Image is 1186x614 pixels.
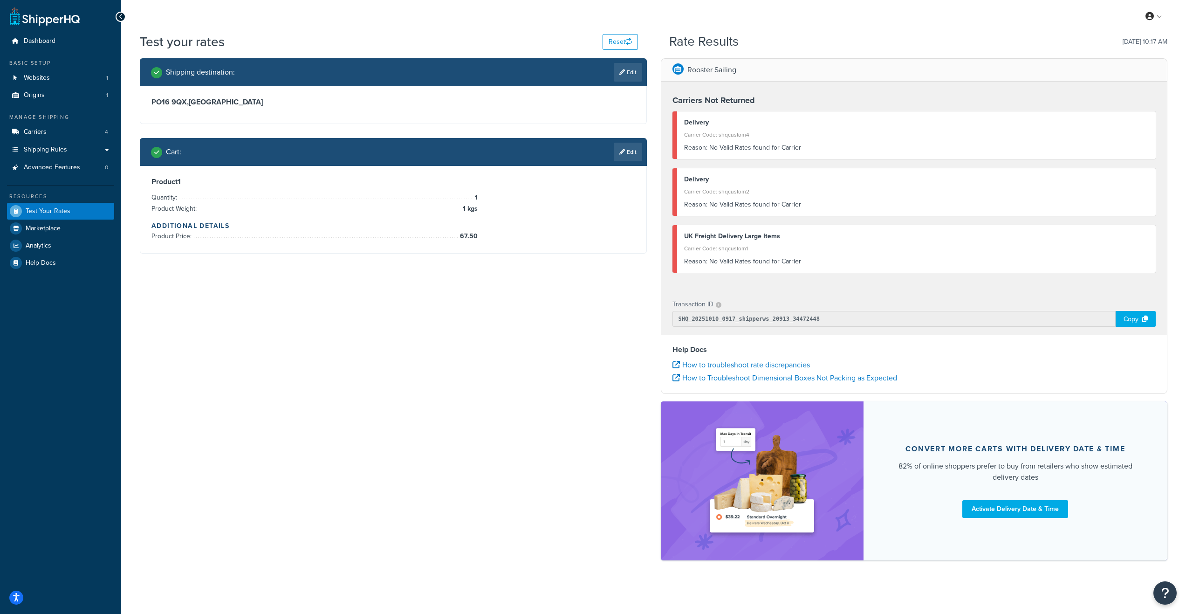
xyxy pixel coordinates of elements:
a: Shipping Rules [7,141,114,159]
span: Carriers [24,128,47,136]
span: 1 [473,192,478,203]
p: Rooster Sailing [687,63,736,76]
span: Reason: [684,143,707,152]
strong: Carriers Not Returned [672,94,755,106]
span: Product Price: [151,231,194,241]
p: [DATE] 10:17 AM [1123,35,1167,48]
span: 4 [105,128,108,136]
div: No Valid Rates found for Carrier [684,255,1149,268]
h4: Help Docs [672,344,1156,355]
div: Manage Shipping [7,113,114,121]
h4: Additional Details [151,221,635,231]
div: Resources [7,193,114,200]
span: Product Weight: [151,204,199,214]
div: Convert more carts with delivery date & time [905,444,1125,454]
span: Test Your Rates [26,207,70,215]
h2: Shipping destination : [166,68,235,76]
h2: Cart : [166,148,181,156]
span: Dashboard [24,37,55,45]
a: Help Docs [7,255,114,271]
span: Websites [24,74,50,82]
a: Edit [614,63,642,82]
div: 82% of online shoppers prefer to buy from retailers who show estimated delivery dates [886,461,1145,483]
h2: Rate Results [669,34,739,49]
a: Carriers4 [7,124,114,141]
span: 0 [105,164,108,172]
div: Basic Setup [7,59,114,67]
span: Reason: [684,256,707,266]
a: Websites1 [7,69,114,87]
span: Advanced Features [24,164,80,172]
span: 1 [106,74,108,82]
div: Carrier Code: shqcustom1 [684,242,1149,255]
span: Reason: [684,200,707,209]
button: Open Resource Center [1153,581,1177,605]
h1: Test your rates [140,33,225,51]
a: Origins1 [7,87,114,104]
p: Transaction ID [672,298,713,311]
div: No Valid Rates found for Carrier [684,198,1149,211]
li: Carriers [7,124,114,141]
img: feature-image-ddt-36eae7f7280da8017bfb280eaccd9c446f90b1fe08728e4019434db127062ab4.png [704,415,820,546]
a: Advanced Features0 [7,159,114,176]
div: Carrier Code: shqcustom4 [684,128,1149,141]
span: 1 kgs [460,203,478,214]
h3: Product 1 [151,177,635,186]
a: Edit [614,143,642,161]
button: Reset [603,34,638,50]
div: No Valid Rates found for Carrier [684,141,1149,154]
span: 1 [106,91,108,99]
li: Origins [7,87,114,104]
a: How to troubleshoot rate discrepancies [672,359,810,370]
div: Delivery [684,173,1149,186]
div: Copy [1116,311,1156,327]
a: Analytics [7,237,114,254]
div: Carrier Code: shqcustom2 [684,185,1149,198]
li: Advanced Features [7,159,114,176]
span: Shipping Rules [24,146,67,154]
span: Analytics [26,242,51,250]
span: Marketplace [26,225,61,233]
a: Dashboard [7,33,114,50]
span: 67.50 [458,231,478,242]
span: Origins [24,91,45,99]
div: Delivery [684,116,1149,129]
a: Marketplace [7,220,114,237]
a: Test Your Rates [7,203,114,220]
li: Websites [7,69,114,87]
span: Quantity: [151,193,179,202]
h3: PO16 9QX , [GEOGRAPHIC_DATA] [151,97,635,107]
span: Help Docs [26,259,56,267]
div: UK Freight Delivery Large Items [684,230,1149,243]
a: Activate Delivery Date & Time [962,500,1068,518]
a: How to Troubleshoot Dimensional Boxes Not Packing as Expected [672,373,897,383]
